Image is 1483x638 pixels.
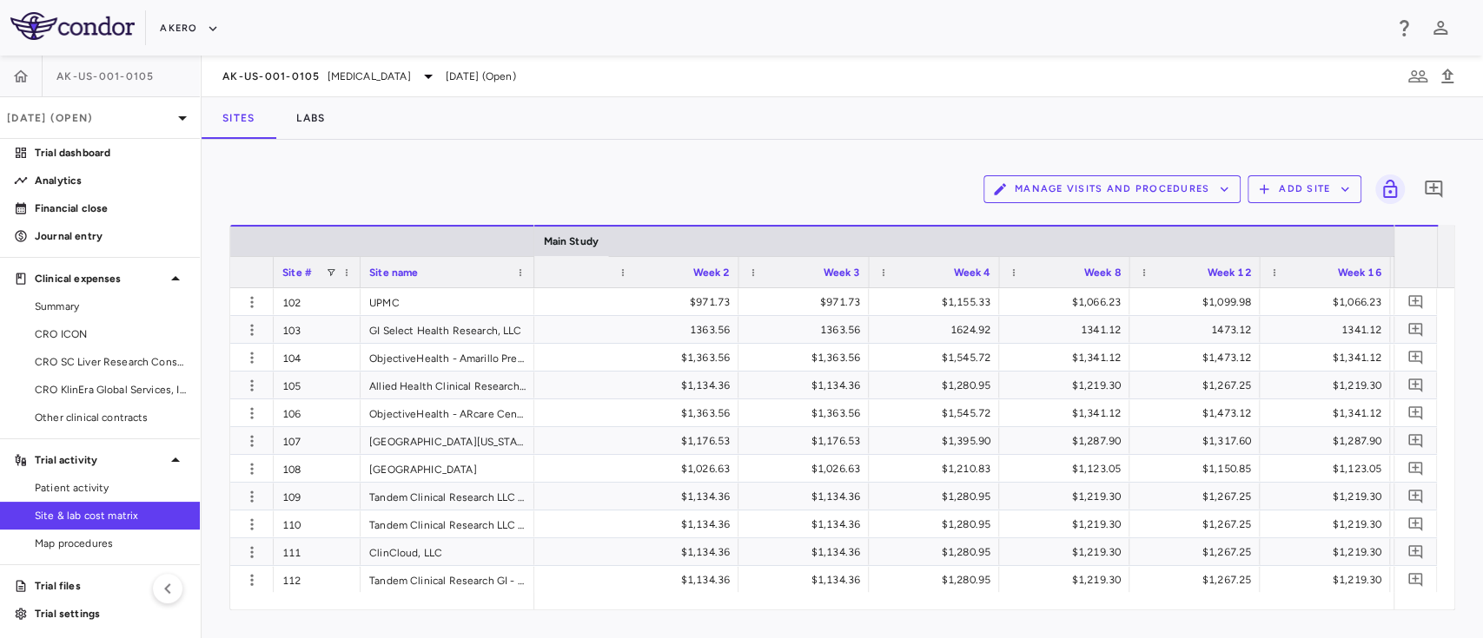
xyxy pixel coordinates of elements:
div: UPMC [361,288,534,315]
div: 103 [274,316,361,343]
span: Summary [35,299,186,314]
div: $1,219.30 [1015,510,1121,538]
div: $1,219.30 [1275,566,1381,594]
div: ClinCloud, LLC [361,538,534,565]
span: Week 3 [823,266,860,279]
div: $1,280.95 [884,483,990,510]
div: 107 [274,427,361,454]
svg: Add comment [1407,432,1424,449]
div: $1,341.12 [1015,399,1121,427]
div: 105 [274,372,361,398]
div: $1,176.53 [624,427,730,455]
div: $1,473.12 [1145,344,1251,372]
div: $1,134.36 [624,372,730,399]
p: Trial activity [35,452,165,468]
div: $1,219.30 [1275,538,1381,566]
div: $1,219.30 [1275,372,1381,399]
button: Add comment [1404,512,1427,536]
p: Analytics [35,173,186,188]
div: 1341.12 [1275,316,1381,344]
div: $1,123.05 [1015,455,1121,483]
span: Site name [369,266,418,279]
div: $1,134.36 [624,566,730,594]
div: $1,219.30 [1275,483,1381,510]
p: Trial files [35,578,186,594]
div: 110 [274,510,361,537]
div: 1363.56 [754,316,860,344]
button: Add comment [1404,345,1427,369]
div: $1,026.63 [624,455,730,483]
div: 1363.56 [624,316,730,344]
div: $1,287.90 [1015,427,1121,455]
div: $1,317.60 [1145,427,1251,455]
span: [MEDICAL_DATA] [328,69,411,84]
button: Add comment [1404,457,1427,480]
span: Site # [282,266,312,279]
div: $971.73 [754,288,860,316]
span: Map procedures [35,536,186,551]
div: 1341.12 [1015,316,1121,344]
div: ObjectiveHealth - Amarillo Premier Research, LLC [361,344,534,371]
button: Add comment [1404,484,1427,508]
button: Add comment [1404,401,1427,424]
button: Add comment [1404,373,1427,397]
button: Add Site [1248,175,1361,203]
span: Week 2 [692,266,730,279]
div: $1,267.25 [1145,483,1251,510]
button: Add comment [1404,429,1427,452]
p: Trial dashboard [35,145,186,161]
svg: Add comment [1423,179,1444,200]
div: $1,219.30 [1015,538,1121,566]
div: $1,280.95 [884,538,990,566]
span: Patient activity [35,480,186,496]
div: $1,280.95 [884,372,990,399]
button: Add comment [1404,568,1427,591]
button: Add comment [1404,290,1427,313]
div: $1,219.30 [1015,372,1121,399]
div: GI Select Health Research, LLC [361,316,534,343]
div: Allied Health Clinical Research Organization, LLC [361,372,534,398]
div: $1,099.98 [1145,288,1251,316]
p: Journal entry [35,228,186,244]
div: 112 [274,566,361,593]
div: 104 [274,344,361,371]
svg: Add comment [1407,516,1424,532]
div: $1,363.56 [624,344,730,372]
svg: Add comment [1407,377,1424,393]
div: 106 [274,399,361,426]
span: Site & lab cost matrix [35,508,186,523]
button: Akero [160,15,218,43]
div: $1,134.36 [754,483,860,510]
span: AK-US-001-0105 [56,69,155,83]
div: $1,134.36 [624,483,730,510]
div: [GEOGRAPHIC_DATA][US_STATE] [361,427,534,454]
svg: Add comment [1407,460,1424,477]
svg: Add comment [1407,349,1424,365]
img: logo-full-SnFGN8VE.png [10,12,135,40]
svg: Add comment [1407,571,1424,588]
div: $1,363.56 [754,344,860,372]
div: 109 [274,483,361,510]
div: $1,066.23 [1275,288,1381,316]
div: $1,395.90 [884,427,990,455]
div: $971.73 [624,288,730,316]
div: ObjectiveHealth - ARcare Center for Clinical Research - [US_STATE] [361,399,534,426]
span: CRO KlinEra Global Services, Inc [35,382,186,398]
div: Tandem Clinical Research LLC - Metairie Clinic [361,483,534,510]
button: Labs [275,97,346,139]
div: $1,134.36 [754,510,860,538]
div: $1,134.36 [754,372,860,399]
div: 108 [274,455,361,482]
div: 102 [274,288,361,315]
button: Manage Visits and Procedures [983,175,1241,203]
div: 111 [274,538,361,565]
span: You do not have permission to lock or unlock grids [1368,174,1405,204]
div: $1,267.25 [1145,538,1251,566]
div: $1,363.56 [754,399,860,427]
span: Other clinical contracts [35,410,186,425]
div: $1,134.36 [754,566,860,594]
div: $1,066.23 [1015,288,1121,316]
div: $1,267.25 [1145,372,1251,399]
div: Tandem Clinical Research LLC - [PERSON_NAME] Clinic [361,510,534,537]
button: Add comment [1404,540,1427,563]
